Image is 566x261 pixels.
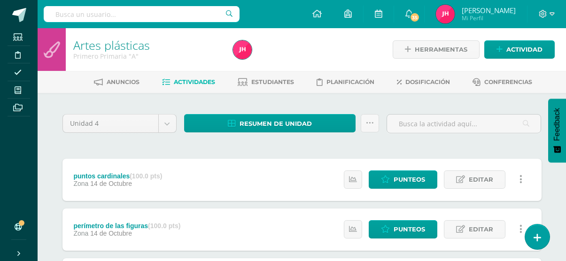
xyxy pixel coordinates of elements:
[94,75,140,90] a: Anuncios
[462,6,516,15] span: [PERSON_NAME]
[73,180,88,187] span: Zona
[436,5,455,23] img: 7ccd02e01d7757ad1897b009bf9ca5b5.png
[415,41,467,58] span: Herramientas
[90,180,132,187] span: 14 de Octubre
[506,41,543,58] span: Actividad
[326,78,374,85] span: Planificación
[484,40,555,59] a: Actividad
[73,38,222,52] h1: Artes plásticas
[473,75,532,90] a: Conferencias
[484,78,532,85] span: Conferencias
[393,40,480,59] a: Herramientas
[317,75,374,90] a: Planificación
[233,40,252,59] img: 7ccd02e01d7757ad1897b009bf9ca5b5.png
[548,99,566,162] button: Feedback - Mostrar encuesta
[148,222,180,230] strong: (100.0 pts)
[394,221,425,238] span: Punteos
[63,115,176,132] a: Unidad 4
[369,220,437,238] a: Punteos
[162,75,215,90] a: Actividades
[462,14,516,22] span: Mi Perfil
[405,78,450,85] span: Dosificación
[130,172,162,180] strong: (100.0 pts)
[553,108,561,141] span: Feedback
[73,230,88,237] span: Zona
[387,115,541,133] input: Busca la actividad aquí...
[73,222,180,230] div: perímetro de las figuras
[240,115,312,132] span: Resumen de unidad
[469,171,493,188] span: Editar
[70,115,151,132] span: Unidad 4
[251,78,294,85] span: Estudiantes
[394,171,425,188] span: Punteos
[107,78,140,85] span: Anuncios
[73,172,162,180] div: puntos cardinales
[73,52,222,61] div: Primero Primaria 'A'
[73,37,150,53] a: Artes plásticas
[90,230,132,237] span: 14 de Octubre
[184,114,356,132] a: Resumen de unidad
[397,75,450,90] a: Dosificación
[369,170,437,189] a: Punteos
[44,6,239,22] input: Busca un usuario...
[238,75,294,90] a: Estudiantes
[469,221,493,238] span: Editar
[409,12,419,23] span: 35
[174,78,215,85] span: Actividades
